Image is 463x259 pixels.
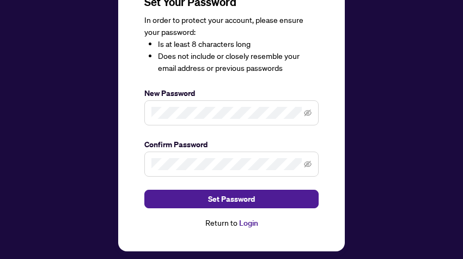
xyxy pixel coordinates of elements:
span: Set Password [208,190,255,208]
a: Login [239,218,258,228]
label: New Password [144,87,319,99]
button: Set Password [144,190,319,208]
span: eye-invisible [304,160,312,168]
li: Is at least 8 characters long [158,38,319,50]
span: eye-invisible [304,109,312,117]
div: In order to protect your account, please ensure your password: [144,14,319,74]
label: Confirm Password [144,138,319,150]
li: Does not include or closely resemble your email address or previous passwords [158,50,319,74]
div: Return to [144,217,319,230]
